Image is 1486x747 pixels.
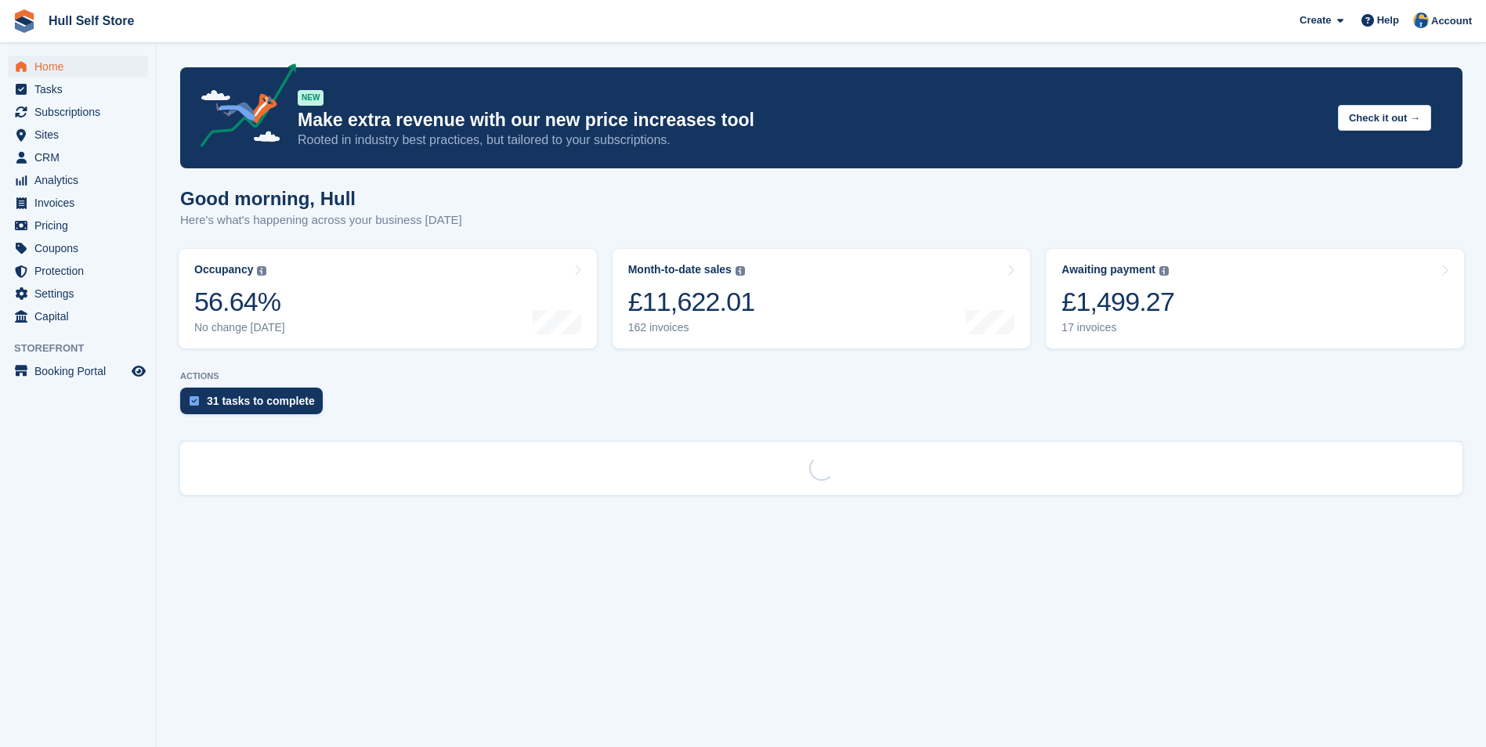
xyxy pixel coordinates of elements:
[628,263,732,276] div: Month-to-date sales
[628,321,755,334] div: 162 invoices
[194,263,253,276] div: Occupancy
[34,283,128,305] span: Settings
[34,101,128,123] span: Subscriptions
[194,286,285,318] div: 56.64%
[8,305,148,327] a: menu
[34,360,128,382] span: Booking Portal
[628,286,755,318] div: £11,622.01
[14,341,156,356] span: Storefront
[1159,266,1169,276] img: icon-info-grey-7440780725fd019a000dd9b08b2336e03edf1995a4989e88bcd33f0948082b44.svg
[736,266,745,276] img: icon-info-grey-7440780725fd019a000dd9b08b2336e03edf1995a4989e88bcd33f0948082b44.svg
[179,249,597,348] a: Occupancy 56.64% No change [DATE]
[613,249,1031,348] a: Month-to-date sales £11,622.01 162 invoices
[34,237,128,259] span: Coupons
[207,395,315,407] div: 31 tasks to complete
[1061,286,1174,318] div: £1,499.27
[129,362,148,381] a: Preview store
[34,56,128,78] span: Home
[298,109,1325,132] p: Make extra revenue with our new price increases tool
[34,215,128,236] span: Pricing
[298,132,1325,149] p: Rooted in industry best practices, but tailored to your subscriptions.
[180,188,462,209] h1: Good morning, Hull
[8,215,148,236] a: menu
[1300,13,1331,28] span: Create
[34,260,128,282] span: Protection
[34,192,128,214] span: Invoices
[257,266,266,276] img: icon-info-grey-7440780725fd019a000dd9b08b2336e03edf1995a4989e88bcd33f0948082b44.svg
[8,260,148,282] a: menu
[1061,321,1174,334] div: 17 invoices
[180,388,331,422] a: 31 tasks to complete
[34,169,128,191] span: Analytics
[190,396,199,406] img: task-75834270c22a3079a89374b754ae025e5fb1db73e45f91037f5363f120a921f8.svg
[8,124,148,146] a: menu
[1061,263,1155,276] div: Awaiting payment
[298,90,324,106] div: NEW
[13,9,36,33] img: stora-icon-8386f47178a22dfd0bd8f6a31ec36ba5ce8667c1dd55bd0f319d3a0aa187defe.svg
[34,305,128,327] span: Capital
[8,56,148,78] a: menu
[8,283,148,305] a: menu
[180,211,462,229] p: Here's what's happening across your business [DATE]
[8,237,148,259] a: menu
[1377,13,1399,28] span: Help
[8,78,148,100] a: menu
[8,169,148,191] a: menu
[8,192,148,214] a: menu
[8,360,148,382] a: menu
[1413,13,1429,28] img: Hull Self Store
[187,63,297,153] img: price-adjustments-announcement-icon-8257ccfd72463d97f412b2fc003d46551f7dbcb40ab6d574587a9cd5c0d94...
[34,146,128,168] span: CRM
[42,8,140,34] a: Hull Self Store
[194,321,285,334] div: No change [DATE]
[180,371,1462,381] p: ACTIONS
[1046,249,1464,348] a: Awaiting payment £1,499.27 17 invoices
[8,146,148,168] a: menu
[8,101,148,123] a: menu
[1431,13,1472,29] span: Account
[1338,105,1431,131] button: Check it out →
[34,124,128,146] span: Sites
[34,78,128,100] span: Tasks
